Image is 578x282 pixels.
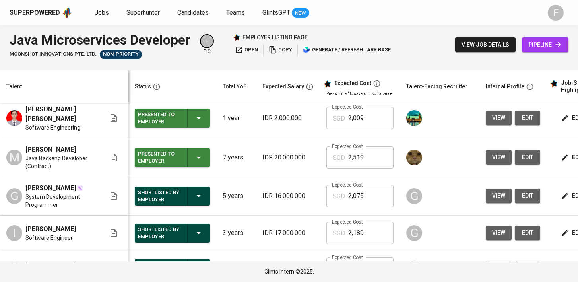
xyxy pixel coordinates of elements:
[515,150,540,165] button: edit
[492,152,505,162] span: view
[95,8,111,18] a: Jobs
[25,193,96,209] span: System Development Programmer
[333,153,345,163] p: SGD
[25,154,96,170] span: Java Backend Developer (Contract)
[301,44,393,56] button: lark generate / refresh lark base
[326,91,394,97] p: Press 'Enter' to save, or 'Esc' to cancel
[10,7,72,19] a: Superpoweredapp logo
[226,9,245,16] span: Teams
[177,9,209,16] span: Candidates
[10,30,190,50] div: Java Microservices Developer
[6,150,22,165] div: M
[25,124,80,132] span: Software Engineering
[262,9,290,16] span: GlintsGPT
[486,226,512,240] button: view
[521,113,534,123] span: edit
[135,259,210,278] button: Shortlisted by Employer
[6,261,22,276] div: I
[303,46,311,54] img: lark
[262,113,314,123] p: IDR 2.000.000
[6,110,22,126] img: Alfi alhuzwiri syam
[333,192,345,201] p: SGD
[492,228,505,238] span: view
[292,9,309,17] span: NEW
[515,111,540,125] a: edit
[406,261,422,276] div: G
[521,228,534,238] span: edit
[95,9,109,16] span: Jobs
[10,51,97,58] span: Moonshot Innovations Pte. Ltd.
[62,7,72,19] img: app logo
[262,191,314,201] p: IDR 16.000.000
[406,150,422,165] img: ec6c0910-f960-4a00-a8f8-c5744e41279e.jpg
[548,5,564,21] div: F
[406,110,422,126] img: a5d44b89-0c59-4c54-99d0-a63b29d42bd3.jpg
[138,224,181,242] div: Shortlisted by Employer
[235,45,258,54] span: open
[492,191,505,201] span: view
[233,44,260,56] button: open
[200,34,214,48] div: F
[303,45,391,54] span: generate / refresh lark base
[138,109,181,127] div: Presented to Employer
[242,33,308,41] p: employer listing page
[6,225,22,241] div: I
[135,148,210,167] button: Presented to Employer
[262,153,314,162] p: IDR 20.000.000
[269,45,292,54] span: copy
[138,149,181,166] div: Presented to Employer
[262,228,314,238] p: IDR 17.000.000
[486,82,524,91] div: Internal Profile
[177,8,210,18] a: Candidates
[486,189,512,203] button: view
[334,80,371,87] div: Expected Cost
[233,34,240,41] img: Glints Star
[333,114,345,123] p: SGD
[223,82,246,91] div: Total YoE
[515,261,540,276] button: edit
[6,82,22,91] div: Talent
[486,261,512,276] button: view
[200,34,214,55] div: pic
[223,228,250,238] p: 3 years
[515,189,540,203] button: edit
[550,80,558,88] img: glints_star.svg
[77,185,83,191] img: magic_wand.svg
[492,113,505,123] span: view
[25,183,76,193] span: [PERSON_NAME]
[323,80,331,88] img: glints_star.svg
[406,225,422,241] div: G
[528,40,562,50] span: pipeline
[138,187,181,205] div: Shortlisted by Employer
[522,37,568,52] a: pipeline
[515,226,540,240] button: edit
[223,113,250,123] p: 1 year
[486,111,512,125] button: view
[135,109,210,128] button: Presented to Employer
[25,145,76,154] span: [PERSON_NAME]
[25,224,76,234] span: [PERSON_NAME]
[521,191,534,201] span: edit
[25,105,96,124] span: [PERSON_NAME] [PERSON_NAME]
[25,260,76,269] span: [PERSON_NAME]
[10,8,60,18] div: Superpowered
[223,191,250,201] p: 5 years
[262,82,304,91] div: Expected Salary
[455,37,516,52] button: view job details
[226,8,246,18] a: Teams
[126,8,161,18] a: Superhunter
[406,82,467,91] div: Talent-Facing Recruiter
[333,229,345,238] p: SGD
[223,153,250,162] p: 7 years
[521,152,534,162] span: edit
[262,8,309,18] a: GlintsGPT NEW
[135,187,210,206] button: Shortlisted by Employer
[25,234,73,242] span: Software Engineer
[6,188,22,204] div: G
[135,224,210,243] button: Shortlisted by Employer
[267,44,294,56] button: copy
[100,51,142,58] span: Non-Priority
